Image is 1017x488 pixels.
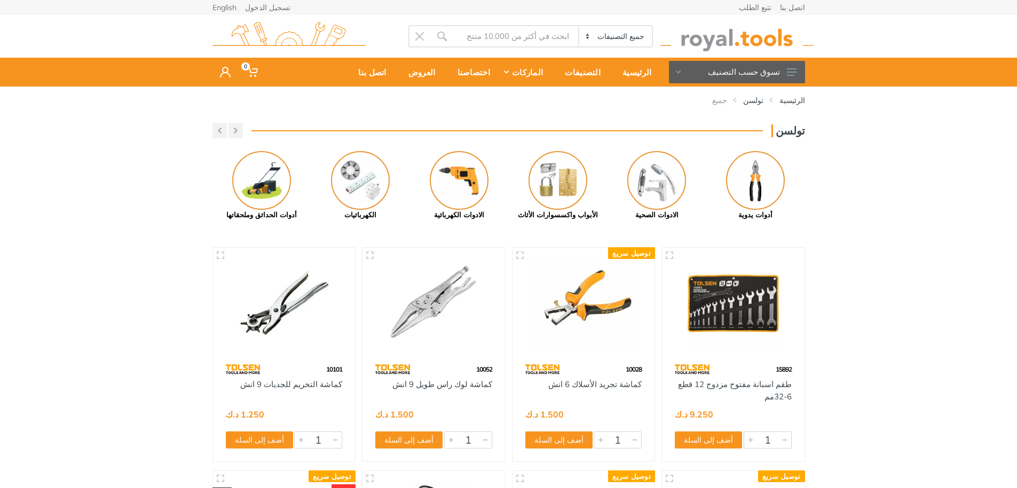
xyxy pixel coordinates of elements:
[550,61,608,83] div: التصنيفات
[212,210,311,221] div: أدوات الحدائق وملحقاتها
[608,58,659,86] a: الرئيسية
[311,210,410,221] div: الكهربائيات
[212,22,366,51] img: royal.tools Logo
[779,95,805,106] a: الرئيسية
[223,257,346,350] img: Royal Tools - كماشة التخريم للجديات 9 انش
[525,360,560,379] img: 64.webp
[509,151,608,221] a: الأبواب واكسسوارات الأثاث
[331,151,390,210] img: Royal - الكهربائيات
[522,257,645,350] img: Royal Tools - كماشة تجريد الأسلاك 6 انش
[476,365,492,373] span: 10052
[344,58,393,86] a: اتصل بنا
[626,365,642,373] span: 10028
[771,124,805,137] h3: تولسن
[608,247,655,259] div: توصيل سريع
[672,257,795,350] img: Royal Tools - طقم اسبانة مفتوح مزدوج 12 قطع 6-32مم
[608,61,659,83] div: الرئيسية
[394,58,443,86] a: العروض
[344,61,393,83] div: اتصل بنا
[608,210,706,221] div: الادوات الصحية
[525,410,564,419] div: 1.500 د.ك
[608,151,706,221] a: الادوات الصحية
[743,95,763,106] a: تولسن
[240,379,342,389] a: كماشة التخريم للجديات 9 انش
[758,470,805,482] div: توصيل سريع
[245,4,290,11] a: تسجيل الدخول
[212,95,805,106] nav: breadcrumb
[498,61,550,83] div: الماركات
[706,210,805,221] div: أدوات يدوية
[529,151,587,210] img: Royal - الأبواب واكسسوارات الأثاث
[410,151,509,221] a: الادوات الكهربائية
[375,410,414,419] div: 1.500 د.ك
[780,4,805,11] a: اتصل بنا
[394,61,443,83] div: العروض
[392,379,492,389] a: كماشة لوك راس طويل 9 انش
[241,62,250,70] span: 0
[226,360,261,379] img: 64.webp
[776,365,792,373] span: 15892
[739,4,771,11] a: تتبع الطلب
[509,210,608,221] div: الأبواب واكسسوارات الأثاث
[578,26,651,46] select: Category
[675,431,742,448] button: أضف إلى السلة
[453,25,579,48] input: Site search
[675,410,713,419] div: 9.250 د.ك
[678,379,792,402] a: طقم اسبانة مفتوح مزدوج 12 قطع 6-32مم
[669,61,805,83] button: تسوق حسب التصنيف
[311,151,410,221] a: الكهربائيات
[410,210,509,221] div: الادوات الكهربائية
[326,365,342,373] span: 10101
[726,151,785,210] img: Royal - أدوات يدوية
[525,431,593,448] button: أضف إلى السلة
[238,58,265,86] a: 0
[430,151,488,210] img: Royal - الادوات الكهربائية
[706,151,805,221] a: أدوات يدوية
[226,410,264,419] div: 1.250 د.ك
[372,257,495,350] img: Royal Tools - كماشة لوك راس طويل 9 انش
[375,431,443,448] button: أضف إلى السلة
[375,360,410,379] img: 64.webp
[608,470,655,482] div: توصيل سريع
[696,95,727,106] li: جميع
[548,379,642,389] a: كماشة تجريد الأسلاك 6 انش
[443,58,498,86] a: اختصاصنا
[309,470,356,482] div: توصيل سريع
[550,58,608,86] a: التصنيفات
[660,22,814,51] img: royal.tools Logo
[226,431,293,448] button: أضف إلى السلة
[675,360,709,379] img: 64.webp
[212,151,311,221] a: أدوات الحدائق وملحقاتها
[443,61,498,83] div: اختصاصنا
[627,151,686,210] img: Royal - الادوات الصحية
[232,151,291,210] img: Royal - أدوات الحدائق وملحقاتها
[212,4,236,11] a: English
